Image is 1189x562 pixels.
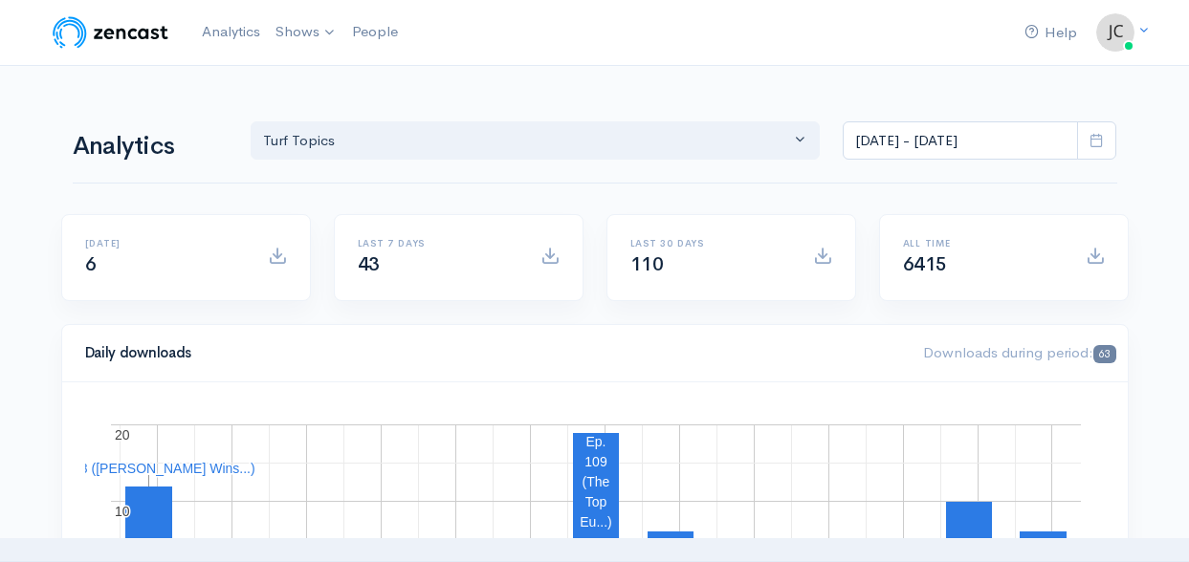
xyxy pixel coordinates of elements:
[115,427,130,443] text: 20
[358,238,517,249] h6: Last 7 days
[1124,497,1170,543] iframe: gist-messenger-bubble-iframe
[1017,12,1085,54] a: Help
[1093,345,1115,363] span: 63
[580,514,611,530] text: Eu...)
[115,504,130,519] text: 10
[194,11,268,53] a: Analytics
[585,434,606,449] text: Ep.
[263,130,791,152] div: Turf Topics
[41,461,254,476] text: Ep. 108 ([PERSON_NAME] Wins...)
[344,11,406,53] a: People
[1096,13,1134,52] img: ...
[268,11,344,54] a: Shows
[85,238,245,249] h6: [DATE]
[50,13,171,52] img: ZenCast Logo
[251,121,821,161] button: Turf Topics
[903,252,947,276] span: 6415
[843,121,1078,161] input: analytics date range selector
[358,252,380,276] span: 43
[73,133,228,161] h1: Analytics
[630,238,790,249] h6: Last 30 days
[903,238,1063,249] h6: All time
[85,252,97,276] span: 6
[630,252,664,276] span: 110
[85,345,901,361] h4: Daily downloads
[923,343,1115,361] span: Downloads during period:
